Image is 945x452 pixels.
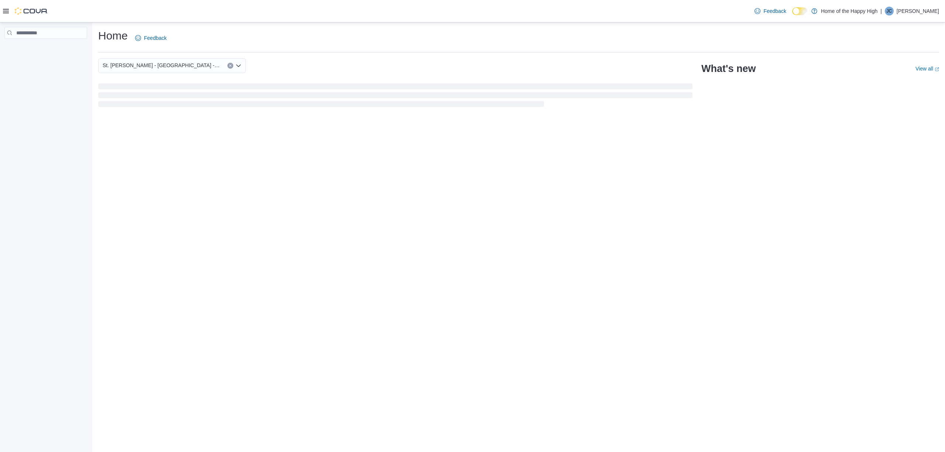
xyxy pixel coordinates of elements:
[935,67,939,72] svg: External link
[236,63,241,69] button: Open list of options
[752,4,789,18] a: Feedback
[98,85,693,108] span: Loading
[821,7,877,15] p: Home of the Happy High
[887,7,892,15] span: JC
[701,63,756,75] h2: What's new
[98,28,128,43] h1: Home
[4,40,87,58] nav: Complex example
[103,61,220,70] span: St. [PERSON_NAME] - [GEOGRAPHIC_DATA] - Fire & Flower
[915,66,939,72] a: View allExternal link
[227,63,233,69] button: Clear input
[897,7,939,15] p: [PERSON_NAME]
[144,34,166,42] span: Feedback
[792,15,793,15] span: Dark Mode
[15,7,48,15] img: Cova
[132,31,169,45] a: Feedback
[885,7,894,15] div: Jacob Carle
[763,7,786,15] span: Feedback
[792,7,808,15] input: Dark Mode
[880,7,882,15] p: |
